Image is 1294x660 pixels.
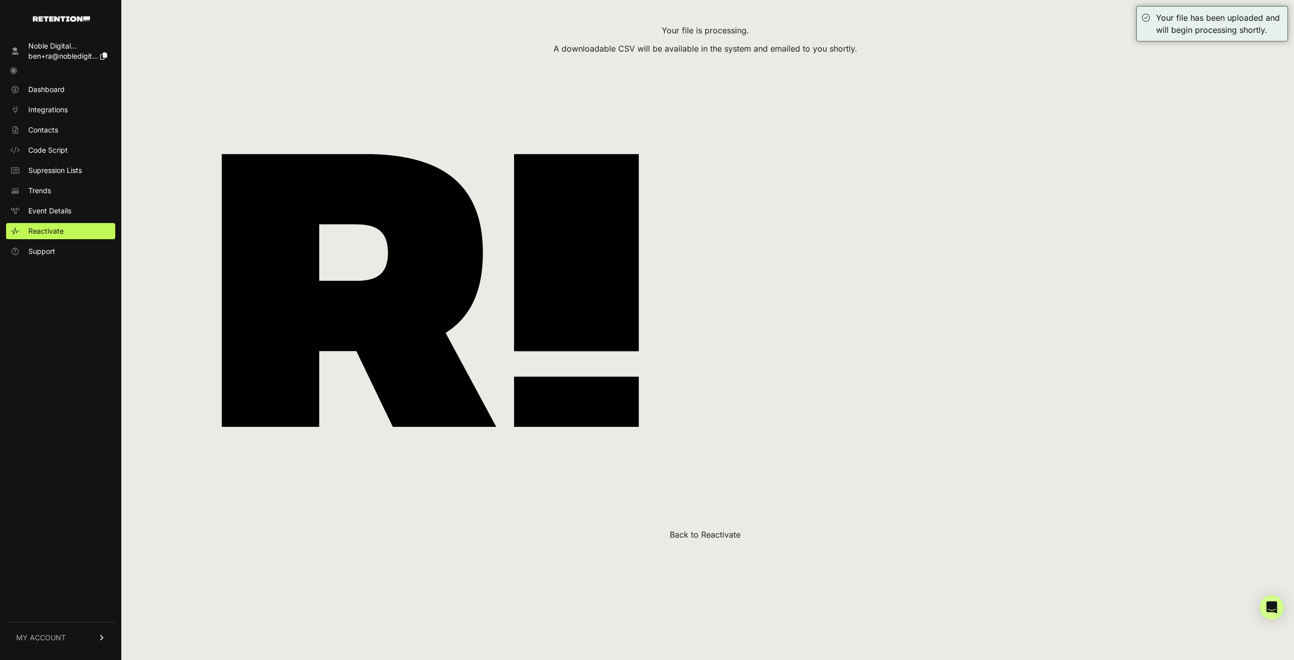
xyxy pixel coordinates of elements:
span: ben+ra@nobledigit... [28,52,98,60]
div: Open Intercom Messenger [1260,595,1284,620]
a: Support [6,243,115,259]
a: Dashboard [6,81,115,98]
span: Support [28,246,55,256]
span: Supression Lists [28,165,82,175]
span: Contacts [28,125,58,135]
a: Event Details [6,203,115,219]
a: Contacts [6,122,115,138]
a: Supression Lists [6,162,115,179]
div: Your file has been uploaded and will begin processing shortly. [1156,12,1282,36]
a: Trends [6,183,115,199]
a: Code Script [6,142,115,158]
a: Noble Digital... ben+ra@nobledigit... [6,38,115,64]
img: Retention.com [33,16,90,22]
div: Noble Digital... [28,41,107,51]
span: Trends [28,186,51,196]
span: Reactivate [28,226,64,236]
a: Back to Reactivate [670,530,741,540]
span: Dashboard [28,84,65,95]
span: Integrations [28,105,68,115]
span: Event Details [28,206,71,216]
img: retention_loading-84589c926362e1b6405fb4a3b084ba29af2bfaf3195488502c04e31e9c4d6bc1.png [135,59,725,522]
div: A downloadable CSV will be available in the system and emailed to you shortly. [135,42,1275,55]
span: MY ACCOUNT [16,633,66,643]
a: Integrations [6,102,115,118]
a: MY ACCOUNT [6,622,115,653]
a: Reactivate [6,223,115,239]
span: Code Script [28,145,68,155]
button: Back to Reactivate [670,529,741,541]
div: Your file is processing. [135,24,1275,36]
